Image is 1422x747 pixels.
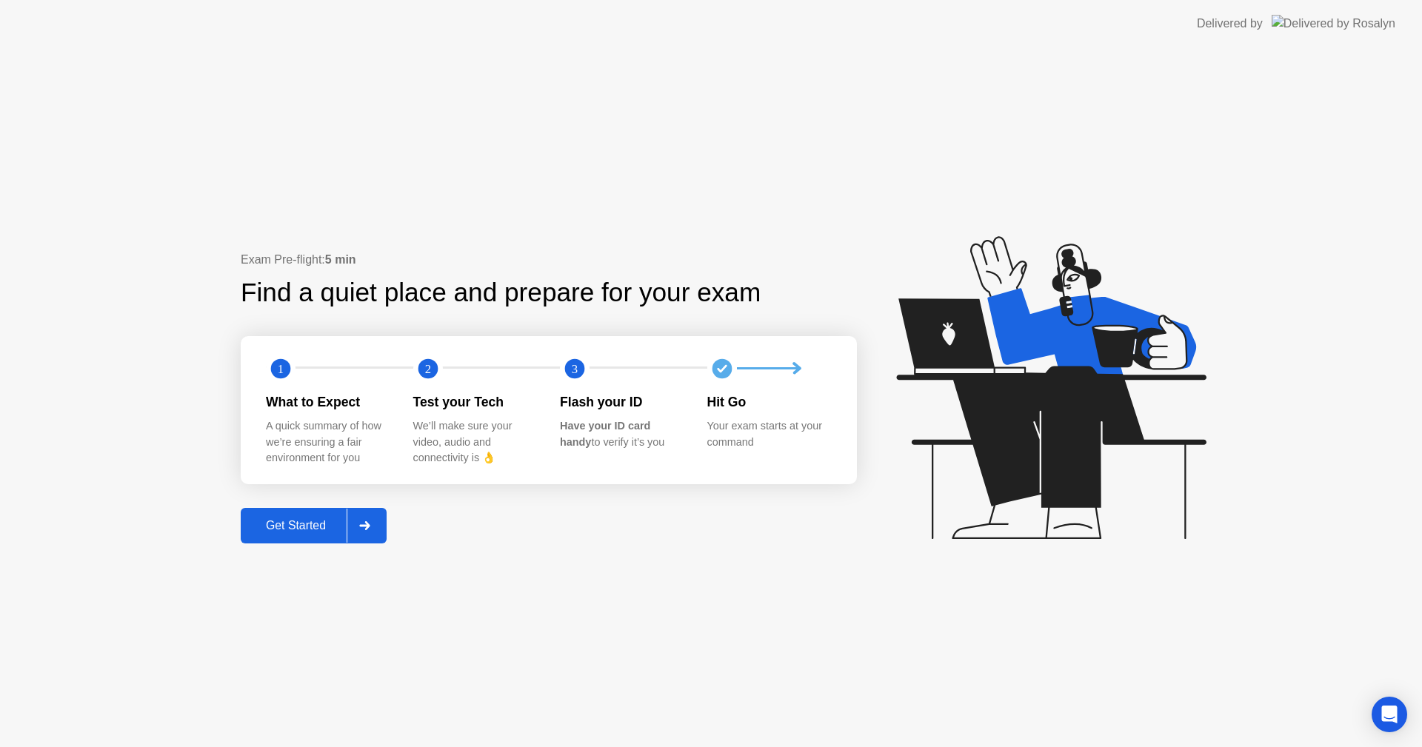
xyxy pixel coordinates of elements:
div: Get Started [245,519,347,532]
img: Delivered by Rosalyn [1272,15,1395,32]
text: 3 [572,361,578,375]
div: We’ll make sure your video, audio and connectivity is 👌 [413,418,537,466]
div: What to Expect [266,392,390,412]
div: Test your Tech [413,392,537,412]
div: to verify it’s you [560,418,684,450]
div: Exam Pre-flight: [241,251,857,269]
text: 1 [278,361,284,375]
div: Delivered by [1197,15,1263,33]
div: Open Intercom Messenger [1372,697,1407,732]
button: Get Started [241,508,387,543]
b: Have your ID card handy [560,420,650,448]
b: 5 min [325,253,356,266]
div: A quick summary of how we’re ensuring a fair environment for you [266,418,390,466]
div: Flash your ID [560,392,684,412]
text: 2 [424,361,430,375]
div: Hit Go [707,392,831,412]
div: Find a quiet place and prepare for your exam [241,273,763,312]
div: Your exam starts at your command [707,418,831,450]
